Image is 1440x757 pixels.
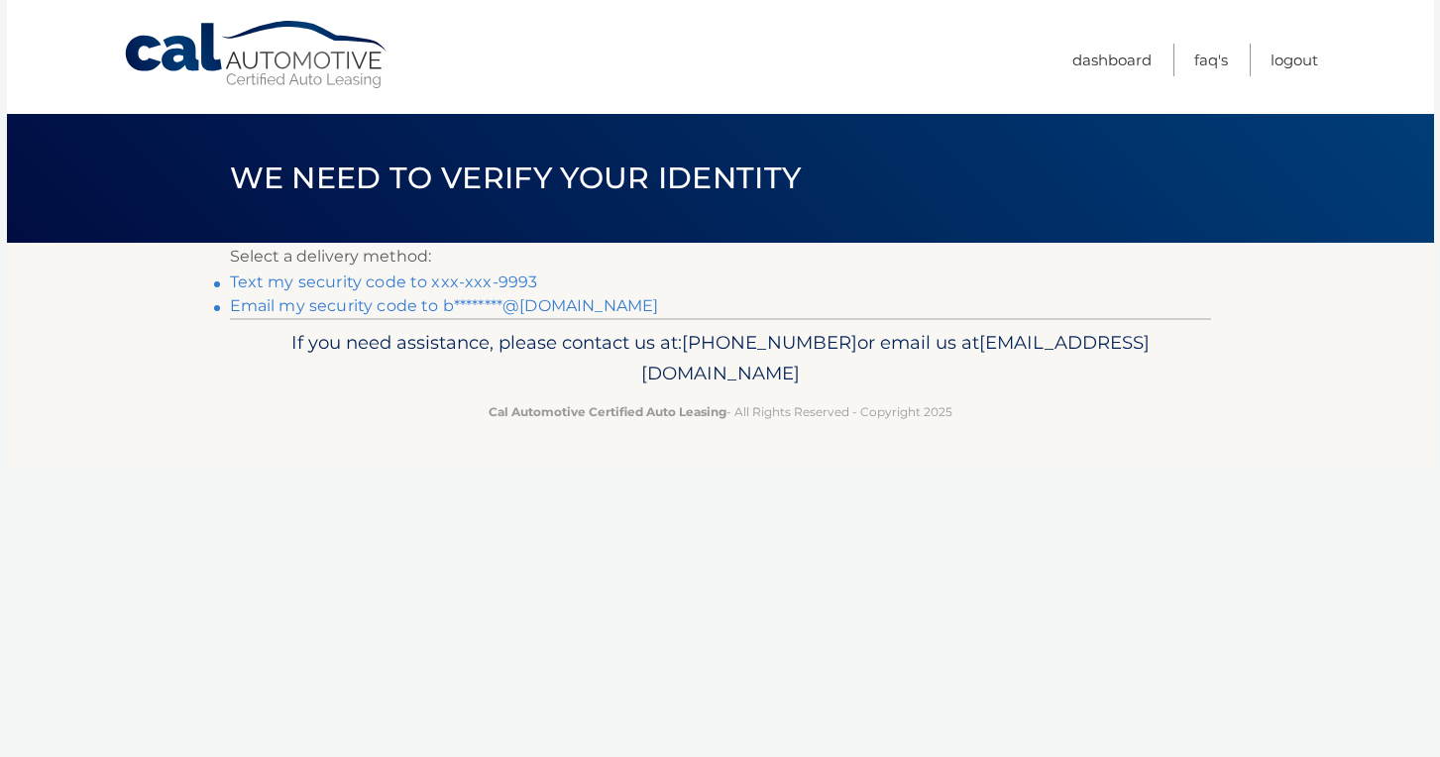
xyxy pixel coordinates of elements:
[1194,44,1228,76] a: FAQ's
[230,296,659,315] a: Email my security code to b********@[DOMAIN_NAME]
[1072,44,1152,76] a: Dashboard
[489,404,726,419] strong: Cal Automotive Certified Auto Leasing
[243,401,1198,422] p: - All Rights Reserved - Copyright 2025
[682,331,857,354] span: [PHONE_NUMBER]
[1271,44,1318,76] a: Logout
[230,243,1211,270] p: Select a delivery method:
[243,327,1198,390] p: If you need assistance, please contact us at: or email us at
[123,20,390,90] a: Cal Automotive
[230,160,802,196] span: We need to verify your identity
[230,272,538,291] a: Text my security code to xxx-xxx-9993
